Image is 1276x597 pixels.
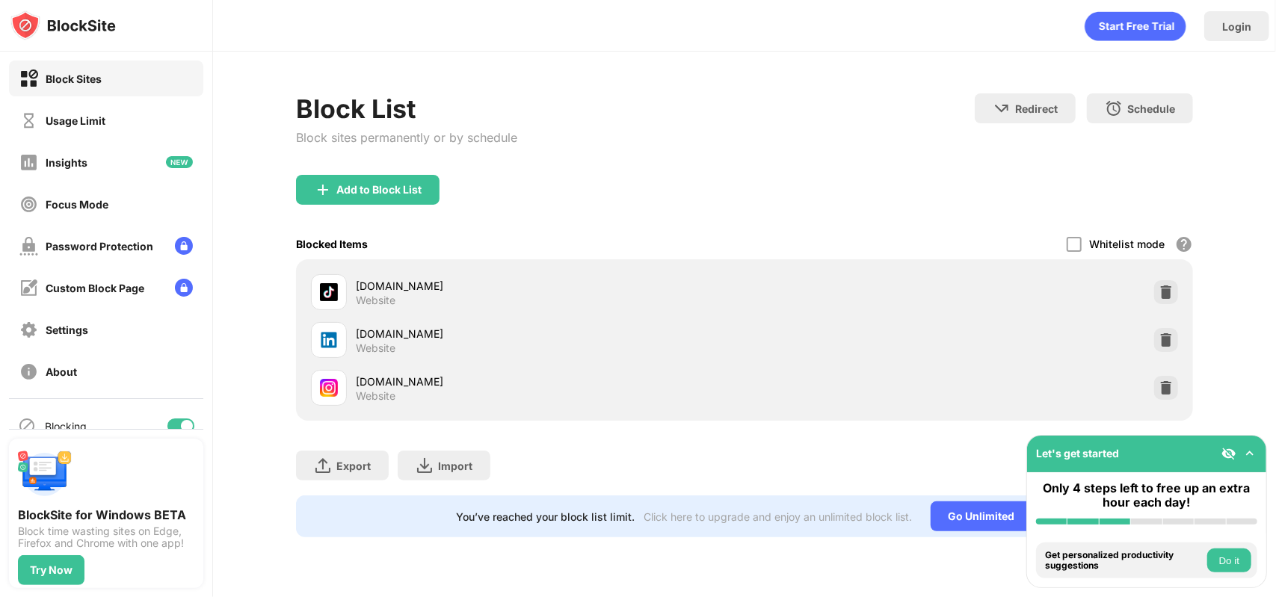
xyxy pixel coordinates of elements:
[438,460,472,472] div: Import
[46,240,153,253] div: Password Protection
[10,10,116,40] img: logo-blocksite.svg
[1221,446,1236,461] img: eye-not-visible.svg
[296,238,368,250] div: Blocked Items
[46,156,87,169] div: Insights
[18,448,72,501] img: push-desktop.svg
[1207,548,1251,572] button: Do it
[336,184,422,196] div: Add to Block List
[356,326,745,341] div: [DOMAIN_NAME]
[457,510,635,523] div: You’ve reached your block list limit.
[18,507,194,522] div: BlockSite for Windows BETA
[46,324,88,336] div: Settings
[1085,11,1186,41] div: animation
[19,321,38,339] img: settings-off.svg
[1015,102,1058,115] div: Redirect
[19,195,38,214] img: focus-off.svg
[356,341,395,355] div: Website
[19,237,38,256] img: password-protection-off.svg
[296,130,517,145] div: Block sites permanently or by schedule
[18,525,194,549] div: Block time wasting sites on Edge, Firefox and Chrome with one app!
[19,111,38,130] img: time-usage-off.svg
[1127,102,1175,115] div: Schedule
[644,510,913,523] div: Click here to upgrade and enjoy an unlimited block list.
[175,279,193,297] img: lock-menu.svg
[1036,481,1257,510] div: Only 4 steps left to free up an extra hour each day!
[320,283,338,301] img: favicons
[356,389,395,403] div: Website
[1089,238,1165,250] div: Whitelist mode
[931,501,1033,531] div: Go Unlimited
[19,69,38,88] img: block-on.svg
[19,362,38,381] img: about-off.svg
[1045,550,1203,572] div: Get personalized productivity suggestions
[46,114,105,127] div: Usage Limit
[46,72,102,85] div: Block Sites
[166,156,193,168] img: new-icon.svg
[356,374,745,389] div: [DOMAIN_NAME]
[175,237,193,255] img: lock-menu.svg
[46,365,77,378] div: About
[18,417,36,435] img: blocking-icon.svg
[45,420,87,433] div: Blocking
[1242,446,1257,461] img: omni-setup-toggle.svg
[296,93,517,124] div: Block List
[46,282,144,294] div: Custom Block Page
[1036,447,1119,460] div: Let's get started
[30,564,73,576] div: Try Now
[19,153,38,172] img: insights-off.svg
[46,198,108,211] div: Focus Mode
[320,331,338,349] img: favicons
[336,460,371,472] div: Export
[356,294,395,307] div: Website
[356,278,745,294] div: [DOMAIN_NAME]
[19,279,38,297] img: customize-block-page-off.svg
[320,379,338,397] img: favicons
[1222,20,1251,33] div: Login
